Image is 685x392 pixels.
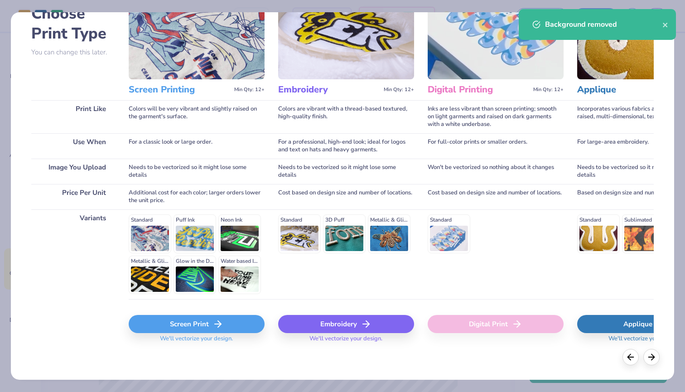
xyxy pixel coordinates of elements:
[129,100,265,133] div: Colors will be very vibrant and slightly raised on the garment's surface.
[278,184,414,209] div: Cost based on design size and number of locations.
[428,100,564,133] div: Inks are less vibrant than screen printing; smooth on light garments and raised on dark garments ...
[129,315,265,333] div: Screen Print
[545,19,662,30] div: Background removed
[533,87,564,93] span: Min Qty: 12+
[605,335,685,348] span: We'll vectorize your design.
[577,84,679,96] h3: Applique
[31,184,115,209] div: Price Per Unit
[278,159,414,184] div: Needs to be vectorized so it might lose some details
[31,159,115,184] div: Image You Upload
[278,133,414,159] div: For a professional, high-end look; ideal for logos and text on hats and heavy garments.
[428,315,564,333] div: Digital Print
[129,133,265,159] div: For a classic look or large order.
[129,184,265,209] div: Additional cost for each color; larger orders lower the unit price.
[384,87,414,93] span: Min Qty: 12+
[129,159,265,184] div: Needs to be vectorized so it might lose some details
[31,100,115,133] div: Print Like
[31,209,115,299] div: Variants
[31,48,115,56] p: You can change this later.
[306,335,386,348] span: We'll vectorize your design.
[662,19,669,30] button: close
[278,84,380,96] h3: Embroidery
[156,335,236,348] span: We'll vectorize your design.
[428,84,530,96] h3: Digital Printing
[278,315,414,333] div: Embroidery
[234,87,265,93] span: Min Qty: 12+
[129,84,231,96] h3: Screen Printing
[428,133,564,159] div: For full-color prints or smaller orders.
[428,159,564,184] div: Won't be vectorized so nothing about it changes
[428,184,564,209] div: Cost based on design size and number of locations.
[31,4,115,44] h2: Choose Print Type
[278,100,414,133] div: Colors are vibrant with a thread-based textured, high-quality finish.
[31,133,115,159] div: Use When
